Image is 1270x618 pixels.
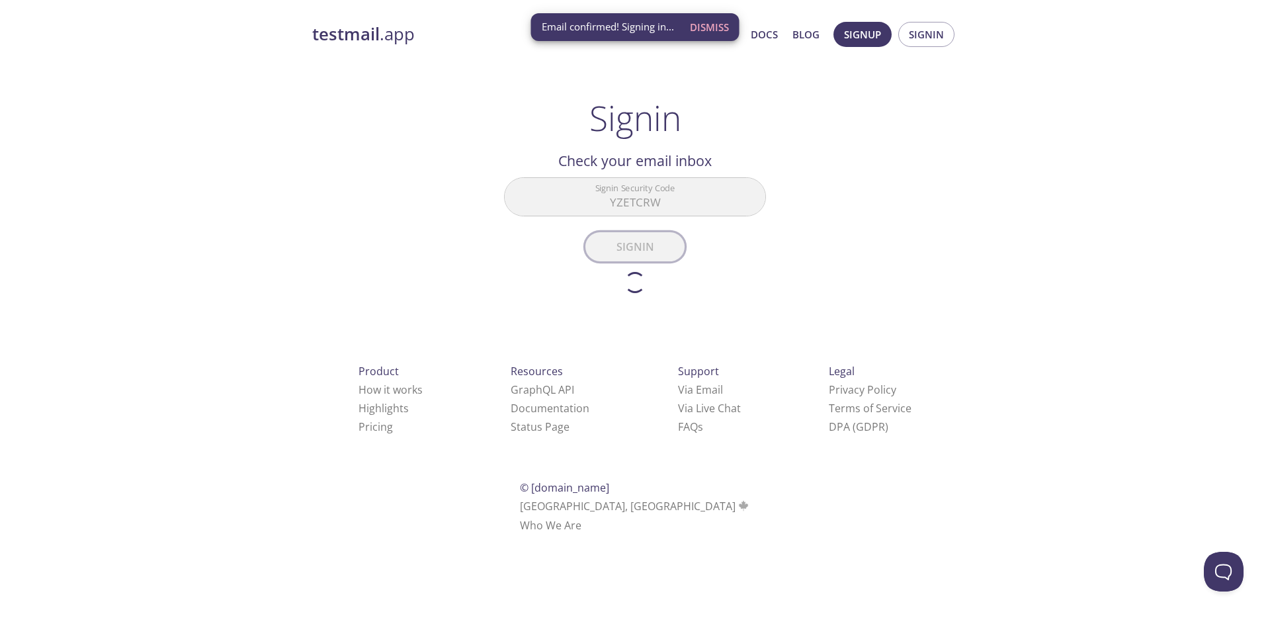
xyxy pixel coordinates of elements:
[698,419,703,434] span: s
[829,401,911,416] a: Terms of Service
[829,364,855,378] span: Legal
[520,480,609,495] span: © [DOMAIN_NAME]
[589,98,681,138] h1: Signin
[511,401,589,416] a: Documentation
[520,518,581,533] a: Who We Are
[909,26,944,43] span: Signin
[678,364,719,378] span: Support
[829,419,888,434] a: DPA (GDPR)
[829,382,896,397] a: Privacy Policy
[359,401,409,416] a: Highlights
[511,364,563,378] span: Resources
[690,19,729,36] span: Dismiss
[1204,552,1244,592] iframe: Help Scout Beacon - Open
[359,364,399,378] span: Product
[511,382,574,397] a: GraphQL API
[844,26,881,43] span: Signup
[520,499,751,513] span: [GEOGRAPHIC_DATA], [GEOGRAPHIC_DATA]
[511,419,570,434] a: Status Page
[312,23,623,46] a: testmail.app
[685,15,734,40] button: Dismiss
[751,26,778,43] a: Docs
[678,401,741,416] a: Via Live Chat
[359,382,423,397] a: How it works
[359,419,393,434] a: Pricing
[898,22,954,47] button: Signin
[678,419,703,434] a: FAQ
[312,22,380,46] strong: testmail
[833,22,892,47] button: Signup
[792,26,820,43] a: Blog
[504,150,766,172] h2: Check your email inbox
[678,382,723,397] a: Via Email
[542,20,674,34] span: Email confirmed! Signing in...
